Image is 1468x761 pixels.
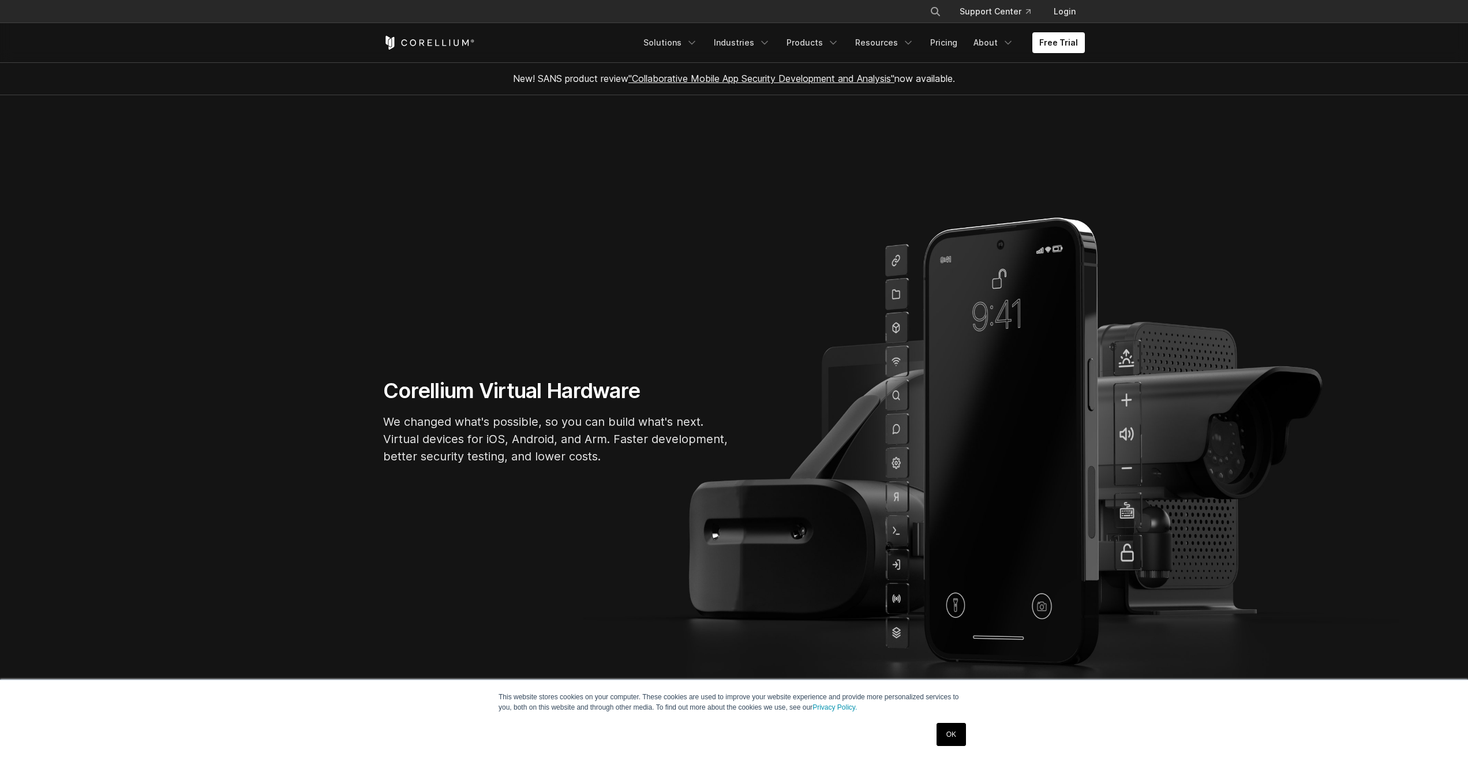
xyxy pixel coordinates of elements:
a: "Collaborative Mobile App Security Development and Analysis" [628,73,894,84]
a: OK [937,723,966,746]
a: Industries [707,32,777,53]
a: About [967,32,1021,53]
h1: Corellium Virtual Hardware [383,378,729,404]
a: Products [780,32,846,53]
a: Solutions [636,32,705,53]
a: Resources [848,32,921,53]
a: Free Trial [1032,32,1085,53]
a: Login [1044,1,1085,22]
a: Privacy Policy. [812,703,857,711]
button: Search [925,1,946,22]
a: Corellium Home [383,36,475,50]
p: We changed what's possible, so you can build what's next. Virtual devices for iOS, Android, and A... [383,413,729,465]
div: Navigation Menu [916,1,1085,22]
span: New! SANS product review now available. [513,73,955,84]
p: This website stores cookies on your computer. These cookies are used to improve your website expe... [499,692,969,713]
div: Navigation Menu [636,32,1085,53]
a: Support Center [950,1,1040,22]
a: Pricing [923,32,964,53]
